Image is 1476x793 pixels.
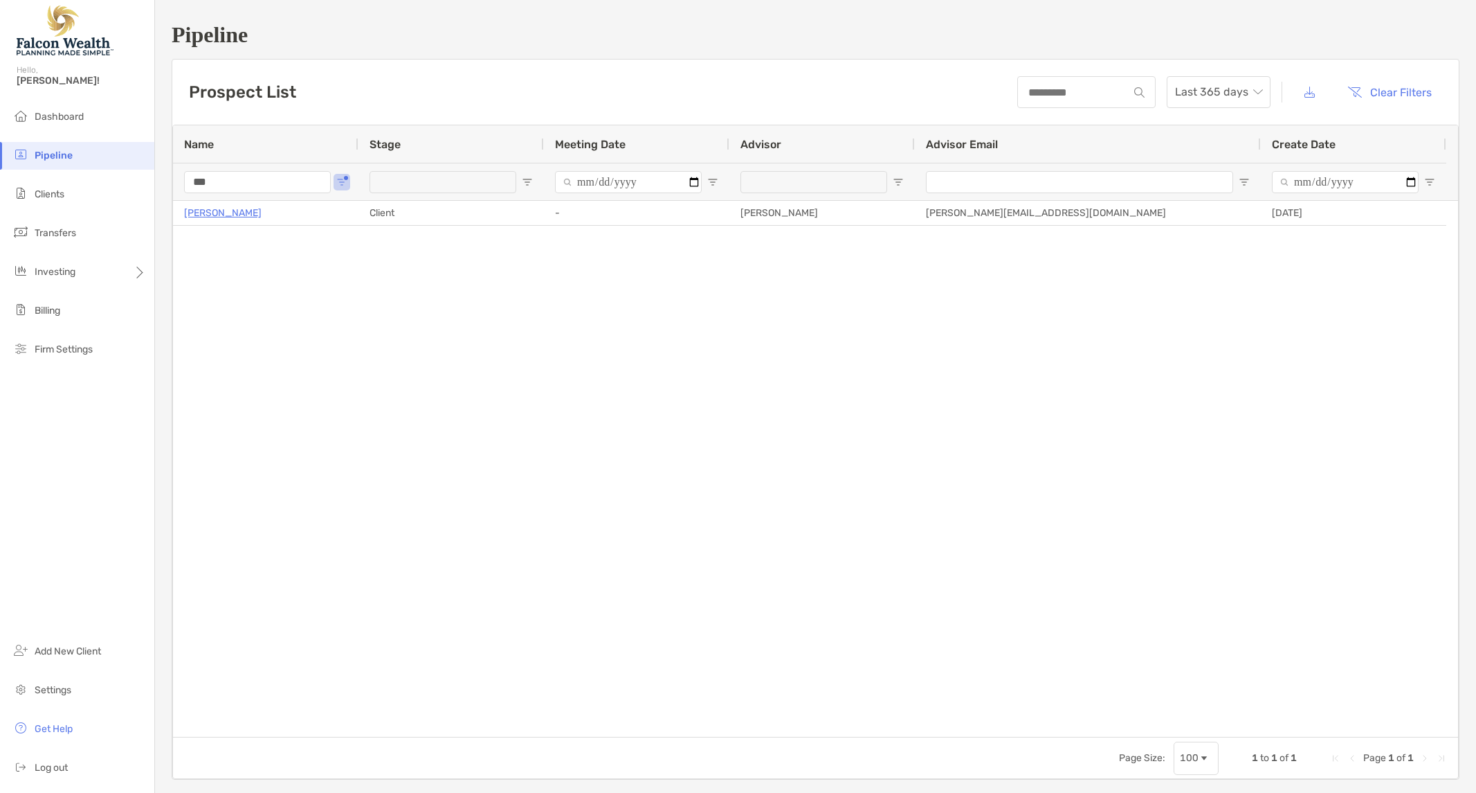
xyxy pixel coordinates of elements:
input: Create Date Filter Input [1272,171,1419,193]
img: pipeline icon [12,146,29,163]
img: billing icon [12,301,29,318]
span: Settings [35,684,71,696]
button: Clear Filters [1337,77,1442,107]
input: Meeting Date Filter Input [555,171,702,193]
span: 1 [1252,752,1258,764]
span: Name [184,138,214,151]
button: Open Filter Menu [336,177,347,188]
img: settings icon [12,681,29,697]
div: - [544,201,729,225]
button: Open Filter Menu [707,177,718,188]
img: add_new_client icon [12,642,29,659]
span: Add New Client [35,645,101,657]
div: Last Page [1436,753,1447,764]
img: dashboard icon [12,107,29,124]
span: 1 [1407,752,1414,764]
input: Advisor Email Filter Input [926,171,1233,193]
span: Firm Settings [35,344,93,355]
div: Next Page [1419,753,1430,764]
div: Page Size: [1119,752,1165,764]
span: of [1279,752,1288,764]
a: [PERSON_NAME] [184,204,262,222]
button: Open Filter Menu [893,177,904,188]
span: Advisor Email [926,138,998,151]
span: Page [1363,752,1386,764]
span: 1 [1388,752,1394,764]
h1: Pipeline [172,22,1459,48]
span: Transfers [35,227,76,239]
img: investing icon [12,262,29,279]
button: Open Filter Menu [1424,177,1435,188]
span: Billing [35,305,60,317]
button: Open Filter Menu [1239,177,1250,188]
span: Dashboard [35,111,84,123]
span: Get Help [35,723,73,735]
span: Investing [35,266,75,278]
div: Previous Page [1347,753,1358,764]
button: Open Filter Menu [522,177,533,188]
img: get-help icon [12,720,29,736]
span: [PERSON_NAME]! [17,75,146,87]
img: firm-settings icon [12,340,29,357]
span: Create Date [1272,138,1336,151]
span: Meeting Date [555,138,626,151]
h3: Prospect List [189,82,296,102]
img: Falcon Wealth Planning Logo [17,6,113,55]
img: clients icon [12,185,29,202]
div: 100 [1180,752,1199,764]
span: Last 365 days [1175,77,1262,107]
img: logout icon [12,758,29,775]
span: of [1396,752,1405,764]
div: [PERSON_NAME] [729,201,915,225]
div: [DATE] [1261,201,1446,225]
span: Pipeline [35,150,73,161]
div: First Page [1330,753,1341,764]
div: [PERSON_NAME][EMAIL_ADDRESS][DOMAIN_NAME] [915,201,1261,225]
span: Clients [35,188,64,200]
span: 1 [1291,752,1297,764]
span: Stage [370,138,401,151]
div: Page Size [1174,742,1219,775]
span: to [1260,752,1269,764]
span: Log out [35,762,68,774]
img: transfers icon [12,224,29,240]
input: Name Filter Input [184,171,331,193]
span: 1 [1271,752,1277,764]
span: Advisor [740,138,781,151]
div: Client [358,201,544,225]
img: input icon [1134,87,1145,98]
